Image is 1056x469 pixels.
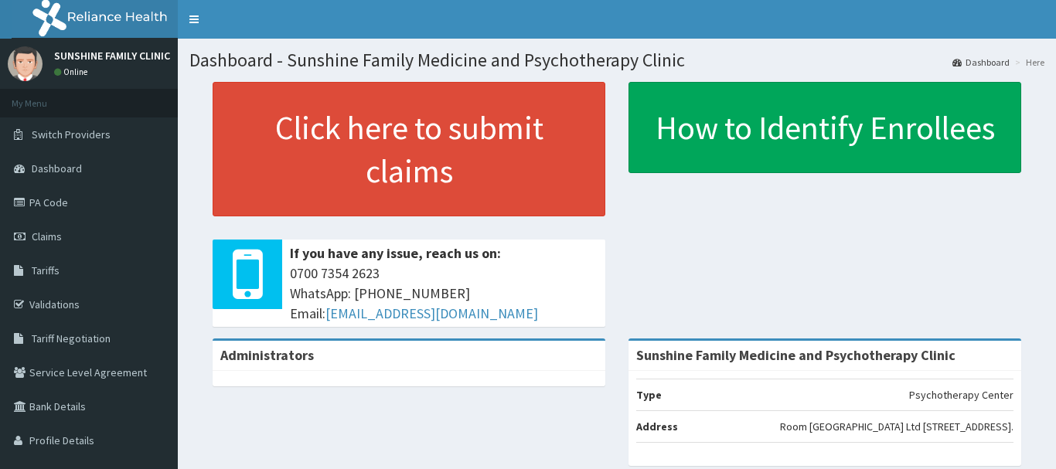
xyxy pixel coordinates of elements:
li: Here [1011,56,1044,69]
span: Dashboard [32,161,82,175]
p: Room [GEOGRAPHIC_DATA] Ltd [STREET_ADDRESS]. [780,419,1013,434]
span: Tariff Negotiation [32,331,111,345]
strong: Sunshine Family Medicine and Psychotherapy Clinic [636,346,956,364]
b: If you have any issue, reach us on: [290,244,501,262]
span: Tariffs [32,263,60,277]
h1: Dashboard - Sunshine Family Medicine and Psychotherapy Clinic [189,50,1044,70]
b: Type [636,388,662,402]
img: User Image [8,46,43,81]
a: How to Identify Enrollees [628,82,1021,173]
a: Dashboard [952,56,1010,69]
span: 0700 7354 2623 WhatsApp: [PHONE_NUMBER] Email: [290,263,598,323]
p: SUNSHINE FAMILY CLINIC [54,50,170,61]
b: Address [636,420,678,433]
a: Online [54,66,91,77]
span: Claims [32,229,62,243]
p: Psychotherapy Center [909,387,1013,403]
a: Click here to submit claims [213,82,605,216]
b: Administrators [220,346,314,364]
a: [EMAIL_ADDRESS][DOMAIN_NAME] [325,304,538,322]
span: Switch Providers [32,127,111,141]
